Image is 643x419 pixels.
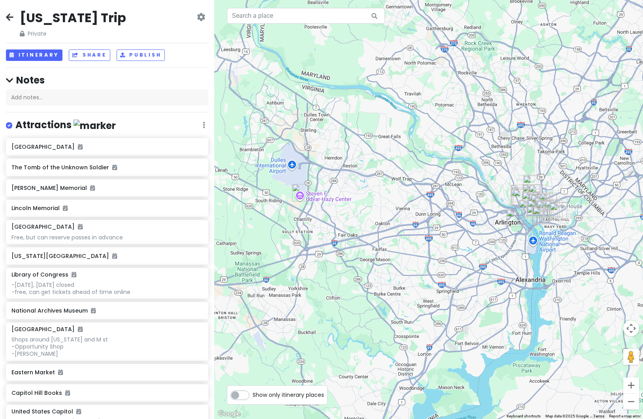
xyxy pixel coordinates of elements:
h6: Eastern Market [11,369,203,376]
div: Arlington National Cemetery [507,209,524,227]
h6: Library of Congress [11,271,76,278]
a: Open this area in Google Maps (opens a new window) [216,409,242,419]
div: Eastern Market [550,202,567,220]
i: Added to itinerary [76,409,81,414]
div: Add notes... [6,89,208,106]
div: The Wharf Ice Rink [532,207,550,224]
div: DC Holiday Market at Dupont Circle [522,184,540,202]
button: Keyboard shortcuts [507,413,541,419]
div: Ulysses S. Grant Memorial [540,199,558,217]
div: L'Ardente [539,193,557,210]
h6: United States Capitol [11,408,81,415]
i: Added to itinerary [90,185,95,191]
div: Tryst [523,176,541,193]
h6: [GEOGRAPHIC_DATA] [11,223,83,230]
div: Capital One Arena [536,193,553,211]
button: Zoom in [623,377,639,393]
h6: [US_STATE][GEOGRAPHIC_DATA] [11,252,203,260]
img: Google [216,409,242,419]
div: Baked & Wired [513,189,530,207]
h6: [GEOGRAPHIC_DATA] [11,143,203,150]
i: Added to itinerary [58,370,63,375]
input: Search a place [227,8,385,24]
h4: Attractions [15,119,116,132]
i: Added to itinerary [72,272,76,277]
div: National Archives Museum [534,197,552,215]
h4: Notes [6,74,208,86]
div: The Tomb of the Unknown Soldier [506,209,524,227]
div: -[DATE], [DATE] closed -free, can get tickets ahead of time online [11,281,203,296]
a: Terms (opens in new tab) [593,414,604,418]
h6: Lincoln Memorial [11,205,203,212]
a: Report a map error [609,414,641,418]
i: Added to itinerary [112,253,117,259]
button: Zoom out [623,394,639,410]
h6: [GEOGRAPHIC_DATA] [11,326,83,333]
div: Lincoln Memorial [519,200,536,217]
div: Ford's Theatre [533,194,550,212]
div: YELLOW Georgetown [511,185,528,202]
div: United States Capitol [542,199,560,217]
button: Drag Pegman onto the map to open Street View [623,349,639,365]
h6: Capitol Hill Books [11,389,203,396]
div: Capitol Hill Books [550,203,567,220]
i: Added to itinerary [78,144,83,150]
h6: The Tomb of the Unknown Soldier [11,164,203,171]
button: Share [69,49,110,61]
div: Tatte Bakery & Cafe | City Center [532,191,550,209]
i: Added to itinerary [112,165,117,170]
h6: National Archives Museum [11,307,203,314]
i: Added to itinerary [78,326,83,332]
div: Soleluna [523,175,541,192]
div: Library of Congress [545,200,562,218]
div: Shops around [US_STATE] and M st -Opportunity Shop -[PERSON_NAME] [11,336,203,358]
span: Show only itinerary places [253,391,324,399]
h2: [US_STATE] Trip [20,9,126,26]
div: Founding Farmers DC [522,192,539,209]
div: Steven F. Udvar-Hazy Center [292,184,309,201]
div: Martin's Tavern [511,187,529,205]
div: Old Ebbitt Grill [528,193,546,211]
i: Added to itinerary [91,308,96,313]
div: Washington Monument [527,200,545,217]
div: Olfactory NYC [511,188,528,206]
div: Logan Tavern [529,185,546,202]
button: Itinerary [6,49,62,61]
div: MI VIDA [533,207,550,224]
div: Thomas Jefferson Memorial [527,206,544,223]
i: Added to itinerary [63,205,68,211]
div: Georgetown [512,188,529,206]
span: Private [20,29,126,38]
button: Publish [117,49,165,61]
div: THE GRILL [532,206,549,224]
span: Map data ©2025 Google [545,414,588,418]
button: Map camera controls [623,320,639,336]
h6: [PERSON_NAME] Memorial [11,184,203,191]
div: Smithsonian National Air and Space Museum [536,201,554,218]
i: Added to itinerary [65,390,70,396]
div: Warner Theatre [531,195,548,212]
div: Free, but can reserve passes in advance [11,234,203,241]
i: Added to itinerary [78,224,83,229]
img: marker [74,119,116,132]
